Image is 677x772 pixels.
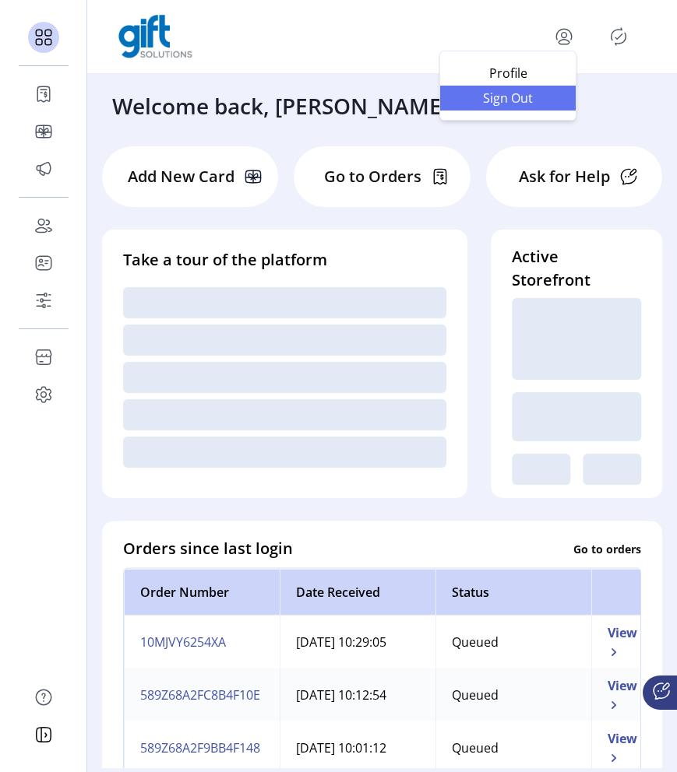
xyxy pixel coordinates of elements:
h4: Take a tour of the platform [123,248,446,272]
p: Go to Orders [324,165,421,188]
td: 10MJVY6254XA [124,616,280,668]
h4: Active Storefront [512,245,641,292]
h4: Orders since last login [123,537,293,560]
td: Queued [435,616,591,668]
span: Profile [450,67,566,79]
li: Sign Out [440,86,576,111]
td: [DATE] 10:29:05 [280,616,435,668]
img: logo [118,15,192,58]
th: Date Received [280,569,435,616]
p: Add New Card [128,165,234,188]
th: Status [435,569,591,616]
h3: Welcome back, [PERSON_NAME]! [112,89,455,122]
button: Publisher Panel [606,24,631,49]
td: 589Z68A2FC8B4F10E [124,668,280,721]
a: Profile [440,61,576,86]
th: Order Number [124,569,280,616]
button: menu [552,24,577,49]
td: [DATE] 10:12:54 [280,668,435,721]
p: Ask for Help [519,165,610,188]
span: Sign Out [450,92,566,104]
p: Go to orders [573,540,641,556]
td: Queued [435,668,591,721]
